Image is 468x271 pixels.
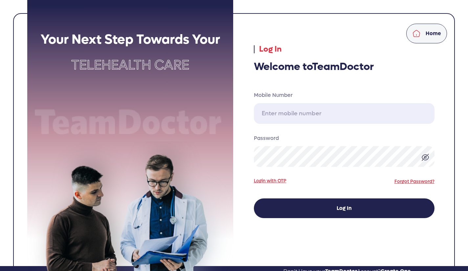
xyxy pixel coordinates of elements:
[421,153,429,161] img: eye
[254,198,435,218] button: Log In
[312,60,374,74] span: TeamDoctor
[254,43,435,55] p: Log In
[426,30,441,37] p: Home
[254,134,435,142] label: Password
[27,55,233,75] p: Telehealth Care
[254,177,286,184] a: Login with OTP
[394,178,435,185] a: Forgot Password?
[254,60,435,73] h3: Welcome to
[412,30,420,37] img: home.svg
[27,106,233,139] img: Team doctor text
[406,24,447,43] a: Home
[254,103,435,124] input: Enter mobile number
[254,91,435,99] label: Mobile Number
[27,32,233,47] h2: Your Next Step Towards Your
